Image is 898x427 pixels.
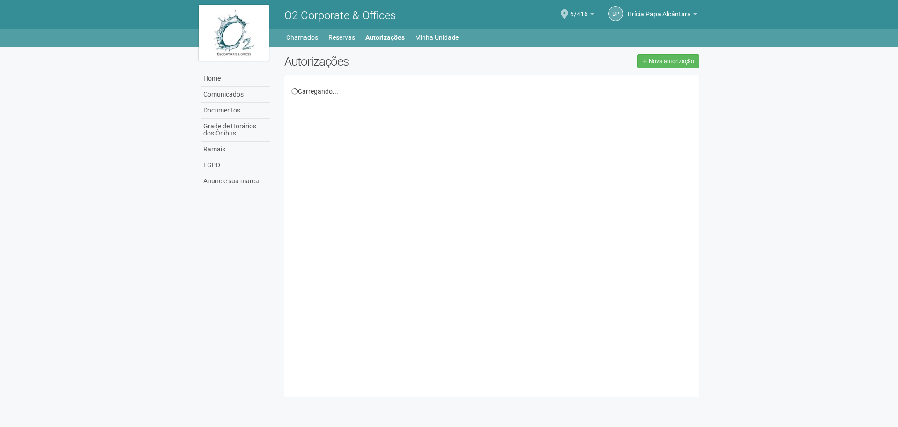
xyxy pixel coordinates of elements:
h2: Autorizações [284,54,485,68]
div: Carregando... [291,87,693,96]
span: Nova autorização [649,58,694,65]
span: Brícia Papa Alcântara [628,1,691,18]
a: Ramais [201,142,270,157]
span: O2 Corporate & Offices [284,9,396,22]
span: 6/416 [570,1,588,18]
a: Comunicados [201,87,270,103]
a: Minha Unidade [415,31,459,44]
a: Chamados [286,31,318,44]
a: 6/416 [570,12,594,19]
a: Nova autorização [637,54,699,68]
a: Home [201,71,270,87]
a: Autorizações [365,31,405,44]
a: Documentos [201,103,270,119]
a: Grade de Horários dos Ônibus [201,119,270,142]
a: Reservas [328,31,355,44]
a: Brícia Papa Alcântara [628,12,697,19]
a: Anuncie sua marca [201,173,270,189]
a: LGPD [201,157,270,173]
a: BP [608,6,623,21]
img: logo.jpg [199,5,269,61]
